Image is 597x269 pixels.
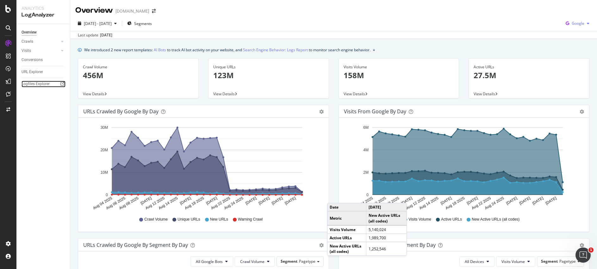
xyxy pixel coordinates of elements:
button: Visits Volume [496,256,535,266]
text: 2M [363,170,369,175]
span: All Google Bots [196,259,223,264]
div: [DOMAIN_NAME] [115,8,149,14]
div: Overview [75,5,113,16]
div: Crawls [22,38,33,45]
span: View Details [83,91,104,97]
a: Overview [22,29,65,36]
div: info banner [78,47,589,53]
div: Visits Volume [344,64,454,70]
td: 1,989,700 [366,234,406,242]
text: 30M [101,125,108,130]
span: Active URLs [441,217,462,222]
td: 5,140,024 [366,225,406,234]
span: Visits Volume [408,217,431,222]
button: Google [563,18,592,28]
td: Active URLs [327,234,366,242]
td: New Active URLs (all codes) [327,242,366,255]
p: 123M [213,70,324,81]
span: Segment [541,259,558,264]
div: Analytics [22,5,65,11]
button: All Google Bots [190,256,233,266]
div: gear [580,109,584,114]
div: Logfiles Explorer [22,81,50,87]
iframe: Intercom live chat [575,247,591,263]
div: Visits [22,47,31,54]
text: Aug 18 2025 [184,196,205,210]
span: Segment [281,259,297,264]
text: [DATE] [544,196,557,206]
text: [DATE] [400,196,413,206]
text: 0 [106,193,108,197]
svg: A chart. [83,123,321,211]
text: 4M [363,148,369,152]
text: [DATE] [205,196,218,206]
text: Aug 24 2025 [223,196,244,210]
td: Metric [327,211,366,225]
text: [DATE] [271,196,283,206]
div: [DATE] [100,32,112,38]
button: [DATE] - [DATE] [75,18,119,28]
a: Conversions [22,57,65,63]
text: [DATE] [245,196,257,206]
td: Visits Volume [327,225,366,234]
text: [DATE] [532,196,544,206]
span: View Details [213,91,235,97]
a: URL Explorer [22,69,65,75]
div: gear [319,243,324,247]
div: Active URLs [474,64,584,70]
a: Crawls [22,38,59,45]
text: Aug 08 2025 [118,196,139,210]
text: [DATE] [179,196,192,206]
span: View Details [344,91,365,97]
span: New Active URLs (all codes) [472,217,519,222]
div: Last update [78,32,112,38]
span: New URLs [210,217,228,222]
span: All Devices [465,259,484,264]
a: Logfiles Explorer [22,81,65,87]
span: Segments [134,21,152,26]
td: 1,252,546 [366,242,406,255]
span: Unique URLs [177,217,200,222]
text: Aug 14 2025 [158,196,178,210]
text: 10M [101,170,108,175]
span: Crawl Volume [144,217,168,222]
div: URLs Crawled by Google By Segment By Day [83,242,188,248]
a: Search Engine Behavior: Logs Report [243,47,308,53]
span: Crawl Volume [240,259,264,264]
div: Crawl Volume [83,64,194,70]
div: We introduced 2 new report templates: to track AI bot activity on your website, and to monitor se... [84,47,370,53]
text: 6M [363,125,369,130]
span: Pagetype [299,259,315,264]
div: Conversions [22,57,43,63]
div: LogAnalyzer [22,11,65,19]
div: gear [319,109,324,114]
span: Warning Crawl [238,217,263,222]
text: Aug 22 2025 [210,196,231,210]
text: [DATE] [258,196,271,206]
button: All Devices [459,256,494,266]
span: Pagetype [559,259,576,264]
text: Aug 14 2025 [418,196,439,210]
div: Visits from Google by day [344,108,406,115]
a: AI Bots [154,47,166,53]
button: Crawl Volume [235,256,275,266]
text: [DATE] [440,196,452,206]
text: [DATE] [505,196,518,206]
div: Unique URLs [213,64,324,70]
p: 158M [344,70,454,81]
text: [DATE] [518,196,531,206]
text: [DATE] [466,196,478,206]
p: 27.5M [474,70,584,81]
span: 1 [588,247,594,253]
svg: A chart. [344,123,582,211]
div: gear [580,243,584,247]
text: 0 [366,193,369,197]
text: [DATE] [284,196,297,206]
td: [DATE] [366,203,406,211]
text: Aug 24 2025 [484,196,505,210]
div: Overview [22,29,37,36]
text: Aug 22 2025 [471,196,492,210]
span: [DATE] - [DATE] [84,21,112,26]
span: View Details [474,91,495,97]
